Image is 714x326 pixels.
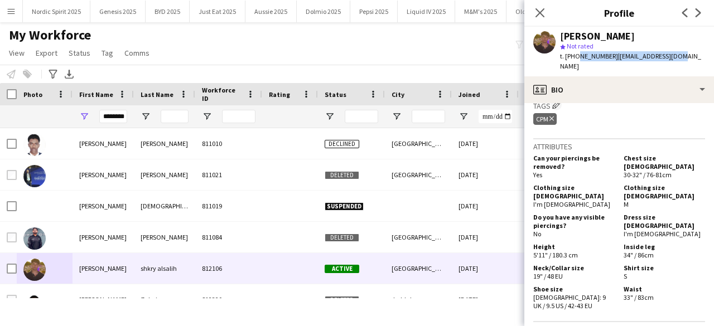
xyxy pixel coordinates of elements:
h5: Chest size [DEMOGRAPHIC_DATA] [624,154,705,171]
a: View [4,46,29,60]
div: 811021 [195,159,262,190]
span: I'm [DEMOGRAPHIC_DATA] [533,200,610,208]
button: Nordic Spirit 2025 [23,1,90,22]
div: [DATE] [452,128,519,159]
a: Tag [97,46,118,60]
div: [PERSON_NAME] [73,222,134,252]
app-action-btn: Advanced filters [46,67,60,81]
span: City [392,90,404,99]
span: Deleted [325,296,359,304]
button: Open Filter Menu [141,111,151,121]
div: [DATE] [452,159,519,190]
div: 811010 [195,128,262,159]
div: [PERSON_NAME] [134,128,195,159]
span: Tag [102,48,113,58]
div: 812320 [195,284,262,315]
button: Pepsi 2025 [350,1,398,22]
div: [DATE] [452,284,519,315]
span: Declined [325,140,359,148]
h5: Shoe size [533,285,615,293]
h3: Tags [533,99,705,111]
button: Aussie 2025 [245,1,297,22]
a: Export [31,46,62,60]
span: Photo [23,90,42,99]
span: 19" / 48 EU [533,272,563,280]
input: Last Name Filter Input [161,110,189,123]
span: Joined [459,90,480,99]
span: View [9,48,25,58]
div: 220 days [519,253,586,284]
input: Joined Filter Input [479,110,512,123]
a: Status [64,46,95,60]
button: Open Filter Menu [459,111,469,121]
div: [DATE] [452,222,519,252]
div: [PERSON_NAME] [134,222,195,252]
input: Row Selection is disabled for this row (unchecked) [7,295,17,305]
h5: Height [533,242,615,251]
span: Deleted [325,233,359,242]
img: Abdullah Muhammad Al Blushi [23,165,46,187]
span: 5'11" / 180.3 cm [533,251,578,259]
div: [PERSON_NAME] [73,128,134,159]
span: I'm [DEMOGRAPHIC_DATA] [624,230,701,238]
img: Abdullah shkry alsalih [23,259,46,281]
h5: Can your piercings be removed? [533,154,615,171]
div: [DATE] [452,191,519,221]
h5: Clothing size [DEMOGRAPHIC_DATA] [624,183,705,200]
button: Just Eat 2025 [190,1,245,22]
button: Dolmio 2025 [297,1,350,22]
img: Abdullah Jamal [23,134,46,156]
span: Last Name [141,90,173,99]
span: Status [325,90,346,99]
a: Comms [120,46,154,60]
input: Status Filter Input [345,110,378,123]
span: Workforce ID [202,86,242,103]
span: 33" / 83cm [624,293,654,301]
span: Deleted [325,171,359,179]
input: Workforce ID Filter Input [222,110,255,123]
button: Open Filter Menu [202,111,212,121]
input: City Filter Input [412,110,445,123]
button: Old Spice 2025 [506,1,566,22]
app-action-btn: Export XLSX [62,67,76,81]
span: First Name [79,90,113,99]
h5: Shirt size [624,264,705,272]
div: 811084 [195,222,262,252]
span: 34" / 86cm [624,251,654,259]
h5: Do you have any visible piercings? [533,213,615,230]
span: Comms [124,48,149,58]
div: [PERSON_NAME] [73,159,134,190]
div: 811019 [195,191,262,221]
span: No [533,230,541,238]
span: Suspended [325,202,364,211]
div: 812106 [195,253,262,284]
img: Abdullah Saleh [23,227,46,250]
div: Zubair [134,284,195,315]
h5: Neck/Collar size [533,264,615,272]
div: [GEOGRAPHIC_DATA] [385,222,452,252]
span: Rating [269,90,290,99]
button: M&M's 2025 [455,1,506,22]
span: Status [69,48,90,58]
div: Bio [524,76,714,103]
img: Abdullah Zubair [23,290,46,312]
span: | [EMAIL_ADDRESS][DOMAIN_NAME] [560,52,701,70]
span: Export [36,48,57,58]
div: [GEOGRAPHIC_DATA] [385,159,452,190]
span: t. [PHONE_NUMBER] [560,52,618,60]
button: BYD 2025 [146,1,190,22]
div: CPM [533,113,557,125]
div: [PERSON_NAME] [73,253,134,284]
div: Jeddah [385,284,452,315]
div: [GEOGRAPHIC_DATA] [385,253,452,284]
span: 30-32" / 76-81cm [624,171,672,179]
span: [DEMOGRAPHIC_DATA]: 9 UK / 9.5 US / 42-43 EU [533,293,606,310]
div: [PERSON_NAME] [560,31,635,41]
div: [GEOGRAPHIC_DATA] [385,128,452,159]
input: Row Selection is disabled for this row (unchecked) [7,232,17,242]
span: My Workforce [9,27,91,43]
div: shkry alsalih [134,253,195,284]
h5: Dress size [DEMOGRAPHIC_DATA] [624,213,705,230]
div: [DATE] [452,253,519,284]
input: Row Selection is disabled for this row (unchecked) [7,170,17,180]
